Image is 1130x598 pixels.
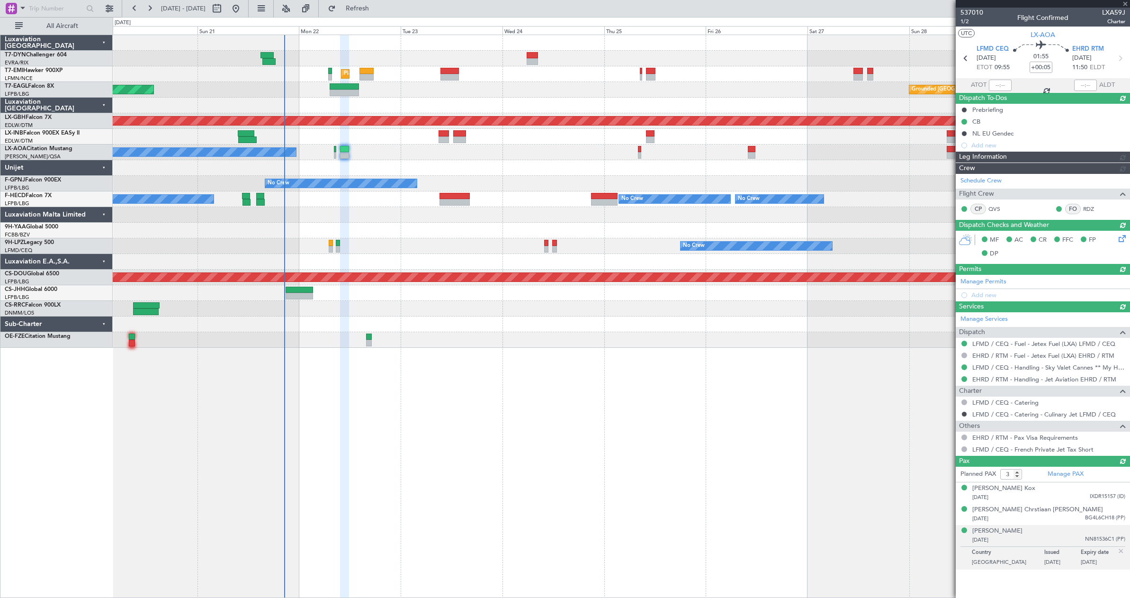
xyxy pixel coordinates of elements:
span: EHRD RTM [1072,45,1104,54]
span: [DATE] [1072,54,1092,63]
a: LFPB/LBG [5,184,29,191]
div: Fri 26 [706,26,807,35]
a: LFPB/LBG [5,294,29,301]
a: EDLW/DTM [5,122,33,129]
a: LFPB/LBG [5,278,29,285]
button: UTC [958,29,975,37]
span: T7-EMI [5,68,23,73]
span: ALDT [1099,81,1115,90]
span: LX-INB [5,130,23,136]
span: 11:50 [1072,63,1087,72]
span: T7-DYN [5,52,26,58]
a: CS-JHHGlobal 6000 [5,287,57,292]
div: Sat 20 [96,26,197,35]
span: CS-DOU [5,271,27,277]
div: Planned Maint [GEOGRAPHIC_DATA] [344,67,434,81]
input: Trip Number [29,1,83,16]
a: T7-EAGLFalcon 8X [5,83,54,89]
a: 9H-YAAGlobal 5000 [5,224,58,230]
span: 537010 [960,8,983,18]
div: No Crew [738,192,760,206]
a: LFMN/NCE [5,75,33,82]
a: DNMM/LOS [5,309,34,317]
a: [PERSON_NAME]/QSA [5,153,61,160]
a: 9H-LPZLegacy 500 [5,240,54,245]
a: FCBB/BZV [5,231,30,238]
div: Sun 21 [197,26,299,35]
span: Refresh [338,5,377,12]
a: F-HECDFalcon 7X [5,193,52,199]
span: 1/2 [960,18,983,26]
span: Charter [1102,18,1125,26]
span: LX-GBH [5,115,26,120]
span: All Aircraft [25,23,100,29]
span: ATOT [971,81,987,90]
span: LFMD CEQ [977,45,1009,54]
div: No Crew [268,176,289,190]
span: 9H-YAA [5,224,26,230]
span: 9H-LPZ [5,240,24,245]
a: EDLW/DTM [5,137,33,145]
div: [DATE] [115,19,131,27]
div: Sat 27 [807,26,909,35]
span: 09:55 [995,63,1010,72]
span: [DATE] [977,54,996,63]
span: OE-FZE [5,334,25,339]
div: Wed 24 [502,26,604,35]
span: CS-RRC [5,302,25,308]
div: No Crew [683,239,705,253]
span: T7-EAGL [5,83,28,89]
span: ELDT [1090,63,1105,72]
div: No Crew [621,192,643,206]
a: EVRA/RIX [5,59,28,66]
div: Sun 28 [909,26,1011,35]
a: LFPB/LBG [5,91,29,98]
a: LFMD/CEQ [5,247,32,254]
div: Thu 25 [604,26,706,35]
div: Flight Confirmed [1017,13,1068,23]
a: LX-GBHFalcon 7X [5,115,52,120]
a: OE-FZECitation Mustang [5,334,71,339]
div: Mon 22 [299,26,401,35]
span: LXA59J [1102,8,1125,18]
div: Tue 23 [401,26,502,35]
span: ETOT [977,63,992,72]
span: F-HECD [5,193,26,199]
span: CS-JHH [5,287,25,292]
a: T7-DYNChallenger 604 [5,52,67,58]
button: Refresh [323,1,380,16]
button: All Aircraft [10,18,103,34]
a: F-GPNJFalcon 900EX [5,177,61,183]
span: F-GPNJ [5,177,25,183]
a: CS-DOUGlobal 6500 [5,271,59,277]
span: LX-AOA [1031,30,1055,40]
div: Grounded [GEOGRAPHIC_DATA] (Al Maktoum Intl) [912,82,1035,97]
span: 01:55 [1033,52,1049,62]
a: LFPB/LBG [5,200,29,207]
a: LX-INBFalcon 900EX EASy II [5,130,80,136]
span: [DATE] - [DATE] [161,4,206,13]
a: LX-AOACitation Mustang [5,146,72,152]
span: LX-AOA [5,146,27,152]
a: CS-RRCFalcon 900LX [5,302,61,308]
a: T7-EMIHawker 900XP [5,68,63,73]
